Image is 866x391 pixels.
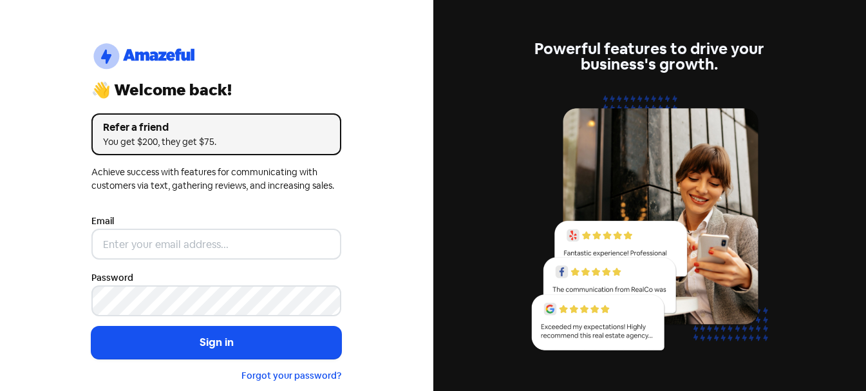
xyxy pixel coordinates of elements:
[103,120,330,135] div: Refer a friend
[91,229,341,260] input: Enter your email address...
[91,166,341,193] div: Achieve success with features for communicating with customers via text, gathering reviews, and i...
[525,41,775,72] div: Powerful features to drive your business's growth.
[91,82,341,98] div: 👋 Welcome back!
[241,370,341,381] a: Forgot your password?
[91,271,133,285] label: Password
[525,88,775,365] img: reviews
[91,327,341,359] button: Sign in
[103,135,330,149] div: You get $200, they get $75.
[91,215,114,228] label: Email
